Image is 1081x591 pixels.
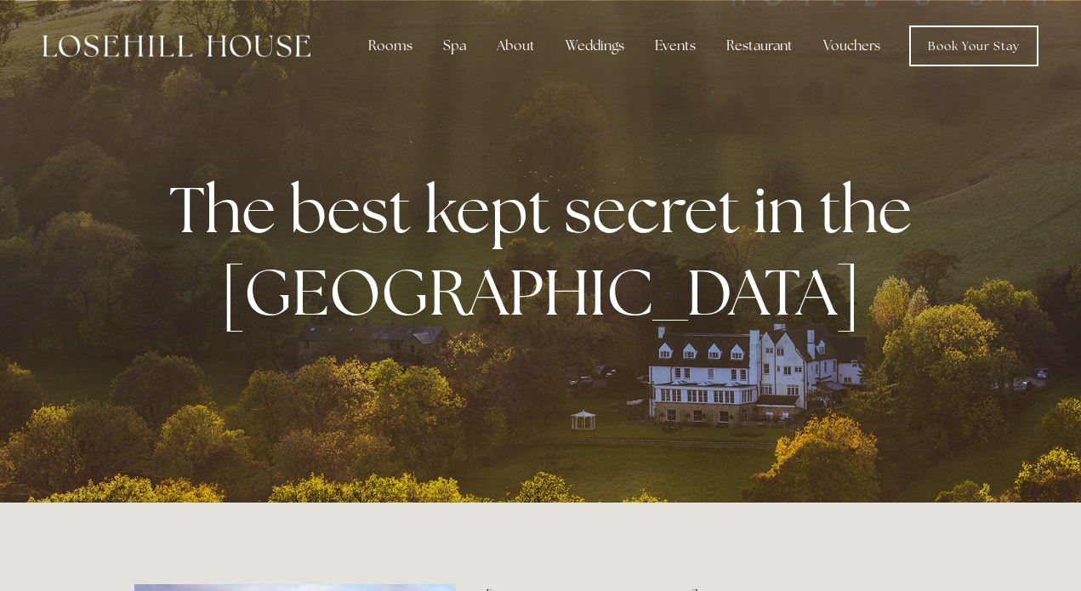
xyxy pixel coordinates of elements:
img: Losehill House [43,35,310,57]
div: Rooms [355,29,426,63]
div: Restaurant [713,29,806,63]
div: Events [641,29,709,63]
a: Book Your Stay [909,26,1038,66]
div: About [483,29,549,63]
div: Spa [430,29,480,63]
div: Weddings [552,29,638,63]
a: Vouchers [810,29,894,63]
strong: The best kept secret in the [GEOGRAPHIC_DATA] [169,168,925,334]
